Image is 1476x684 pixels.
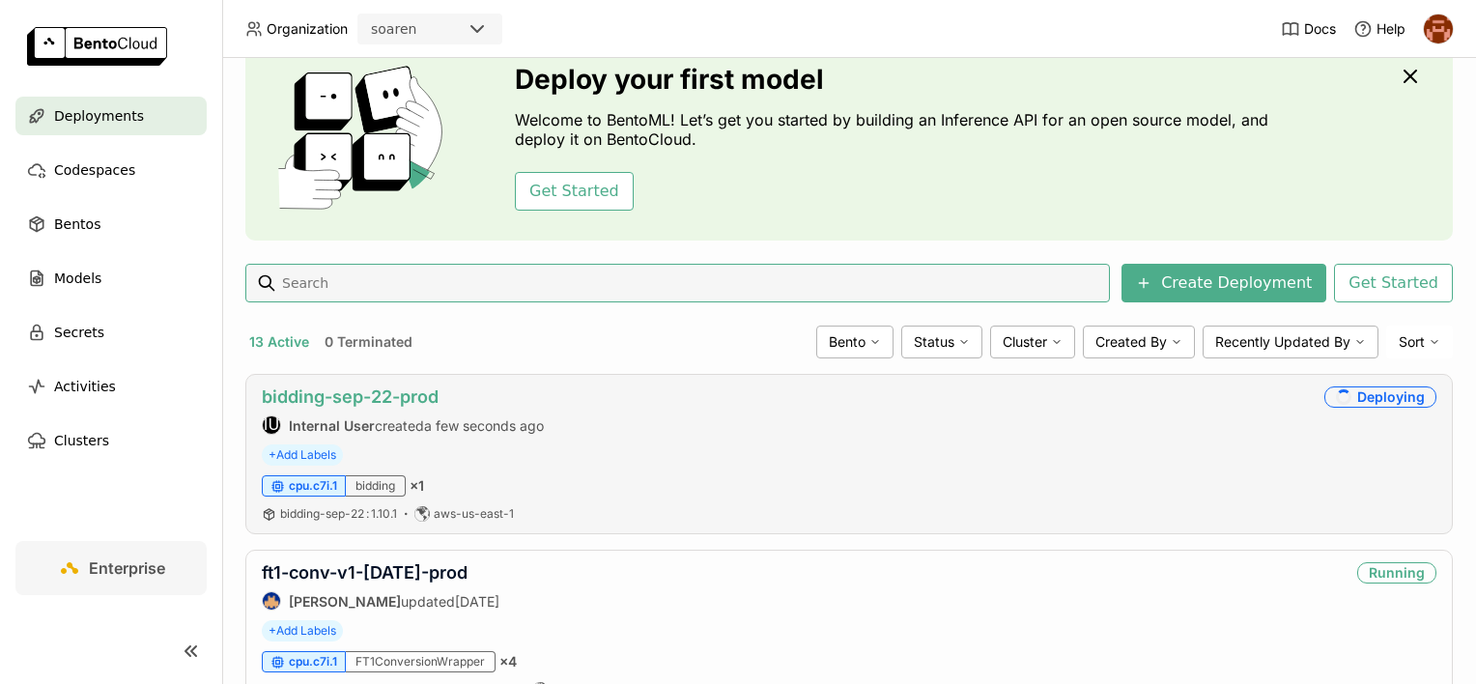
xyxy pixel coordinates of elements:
span: × 1 [410,477,424,495]
a: Bentos [15,205,207,243]
span: Status [914,333,954,351]
span: × 4 [499,653,517,670]
span: Models [54,267,101,290]
button: Get Started [1334,264,1453,302]
div: Cluster [990,326,1075,358]
div: Bento [816,326,894,358]
span: Activities [54,375,116,398]
button: 13 Active [245,329,313,355]
span: Sort [1399,333,1425,351]
span: +Add Labels [262,444,343,466]
a: Codespaces [15,151,207,189]
button: 0 Terminated [321,329,416,355]
a: Secrets [15,313,207,352]
div: Sort [1386,326,1453,358]
a: ft1-conv-v1-[DATE]-prod [262,562,468,583]
div: updated [262,591,499,611]
div: created [262,415,544,435]
a: Clusters [15,421,207,460]
span: Created By [1095,333,1167,351]
div: Deploying [1324,386,1436,408]
div: soaren [371,19,416,39]
a: Models [15,259,207,298]
span: bidding-sep-22 1.10.1 [280,506,397,521]
span: Bento [829,333,866,351]
span: [DATE] [455,593,499,610]
span: : [366,506,369,521]
span: a few seconds ago [424,417,544,434]
span: Recently Updated By [1215,333,1350,351]
button: Create Deployment [1121,264,1326,302]
span: Help [1377,20,1405,38]
input: Search [280,268,1102,299]
span: cpu.c7i.1 [289,654,337,670]
span: Codespaces [54,158,135,182]
span: aws-us-east-1 [434,506,514,522]
div: Recently Updated By [1203,326,1378,358]
span: +Add Labels [262,620,343,641]
a: bidding-sep-22-prod [262,386,439,407]
div: bidding [346,475,406,497]
div: Internal User [262,415,281,435]
img: logo [27,27,167,66]
strong: [PERSON_NAME] [289,593,401,610]
img: h0akoisn5opggd859j2zve66u2a2 [1424,14,1453,43]
span: Enterprise [89,558,165,578]
span: Bentos [54,213,100,236]
span: Secrets [54,321,104,344]
input: Selected soaren. [418,20,420,40]
div: Created By [1083,326,1195,358]
div: IU [263,416,280,434]
span: Docs [1304,20,1336,38]
a: bidding-sep-22:1.10.1 [280,506,397,522]
a: Activities [15,367,207,406]
span: Deployments [54,104,144,128]
h3: Deploy your first model [515,64,1278,95]
a: Enterprise [15,541,207,595]
img: Max Forlini [263,592,280,610]
span: Cluster [1003,333,1047,351]
p: Welcome to BentoML! Let’s get you started by building an Inference API for an open source model, ... [515,110,1278,149]
div: Help [1353,19,1405,39]
div: FT1ConversionWrapper [346,651,496,672]
div: Running [1357,562,1436,584]
a: Docs [1281,19,1336,39]
div: Status [901,326,982,358]
i: loading [1336,389,1351,405]
span: Clusters [54,429,109,452]
a: Deployments [15,97,207,135]
button: Get Started [515,172,634,211]
span: cpu.c7i.1 [289,478,337,494]
img: cover onboarding [261,65,468,210]
span: Organization [267,20,348,38]
strong: Internal User [289,417,375,434]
